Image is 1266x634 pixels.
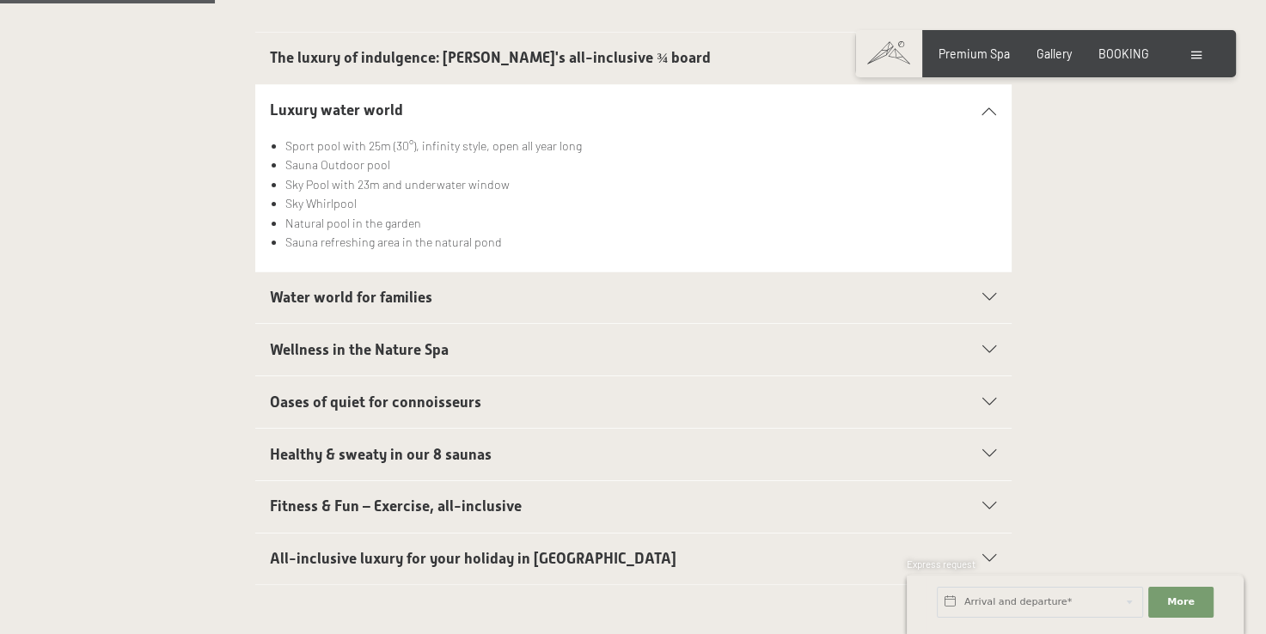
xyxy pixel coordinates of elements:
[285,155,996,175] li: Sauna Outdoor pool
[285,137,996,156] li: Sport pool with 25m (30°), infinity style, open all year long
[285,233,996,253] li: Sauna refreshing area in the natural pond
[270,393,481,411] span: Oases of quiet for connoisseurs
[270,289,432,306] span: Water world for families
[1148,587,1214,618] button: More
[907,558,975,570] span: Express request
[270,497,522,515] span: Fitness & Fun – Exercise, all-inclusive
[270,341,449,358] span: Wellness in the Nature Spa
[285,194,996,214] li: Sky Whirlpool
[1098,46,1149,61] a: BOOKING
[270,49,711,66] span: The luxury of indulgence: [PERSON_NAME]'s all-inclusive ¾ board
[270,446,492,463] span: Healthy & sweaty in our 8 saunas
[1037,46,1072,61] a: Gallery
[270,550,676,567] span: All-inclusive luxury for your holiday in [GEOGRAPHIC_DATA]
[285,175,996,195] li: Sky Pool with 23m and underwater window
[939,46,1010,61] a: Premium Spa
[1167,595,1195,609] span: More
[285,214,996,234] li: Natural pool in the garden
[270,101,403,119] span: Luxury water world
